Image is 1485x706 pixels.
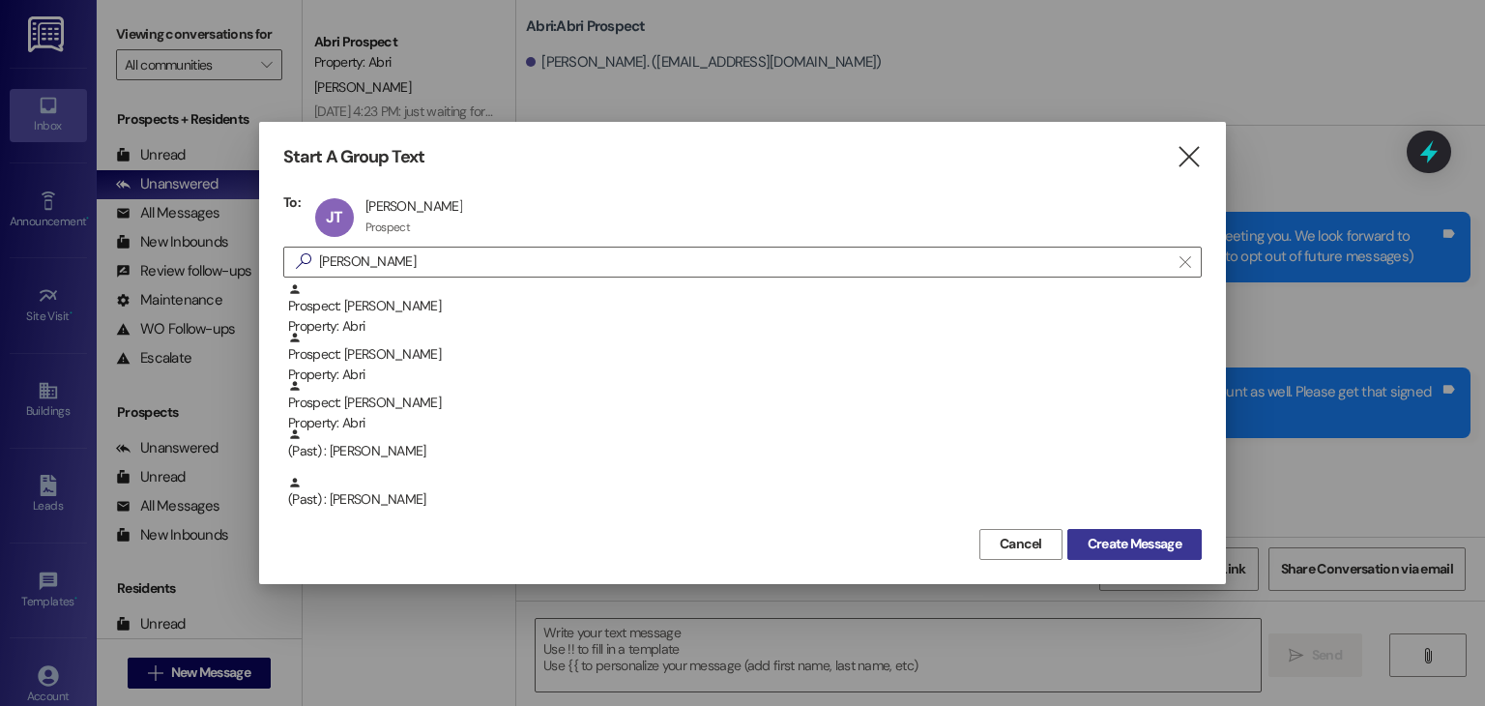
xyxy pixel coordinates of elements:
[283,476,1202,524] div: (Past) : [PERSON_NAME]
[288,331,1202,386] div: Prospect: [PERSON_NAME]
[326,207,342,227] span: JT
[283,427,1202,476] div: (Past) : [PERSON_NAME]
[979,529,1063,560] button: Cancel
[1088,534,1181,554] span: Create Message
[288,476,1202,510] div: (Past) : [PERSON_NAME]
[1000,534,1042,554] span: Cancel
[288,413,1202,433] div: Property: Abri
[283,146,424,168] h3: Start A Group Text
[1176,147,1202,167] i: 
[288,365,1202,385] div: Property: Abri
[1179,254,1190,270] i: 
[1067,529,1202,560] button: Create Message
[283,193,301,211] h3: To:
[365,197,462,215] div: [PERSON_NAME]
[288,282,1202,338] div: Prospect: [PERSON_NAME]
[283,282,1202,331] div: Prospect: [PERSON_NAME]Property: Abri
[319,249,1170,276] input: Search for any contact or apartment
[288,427,1202,461] div: (Past) : [PERSON_NAME]
[288,379,1202,434] div: Prospect: [PERSON_NAME]
[365,220,410,235] div: Prospect
[288,251,319,272] i: 
[283,379,1202,427] div: Prospect: [PERSON_NAME]Property: Abri
[283,331,1202,379] div: Prospect: [PERSON_NAME]Property: Abri
[288,316,1202,337] div: Property: Abri
[1170,248,1201,277] button: Clear text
